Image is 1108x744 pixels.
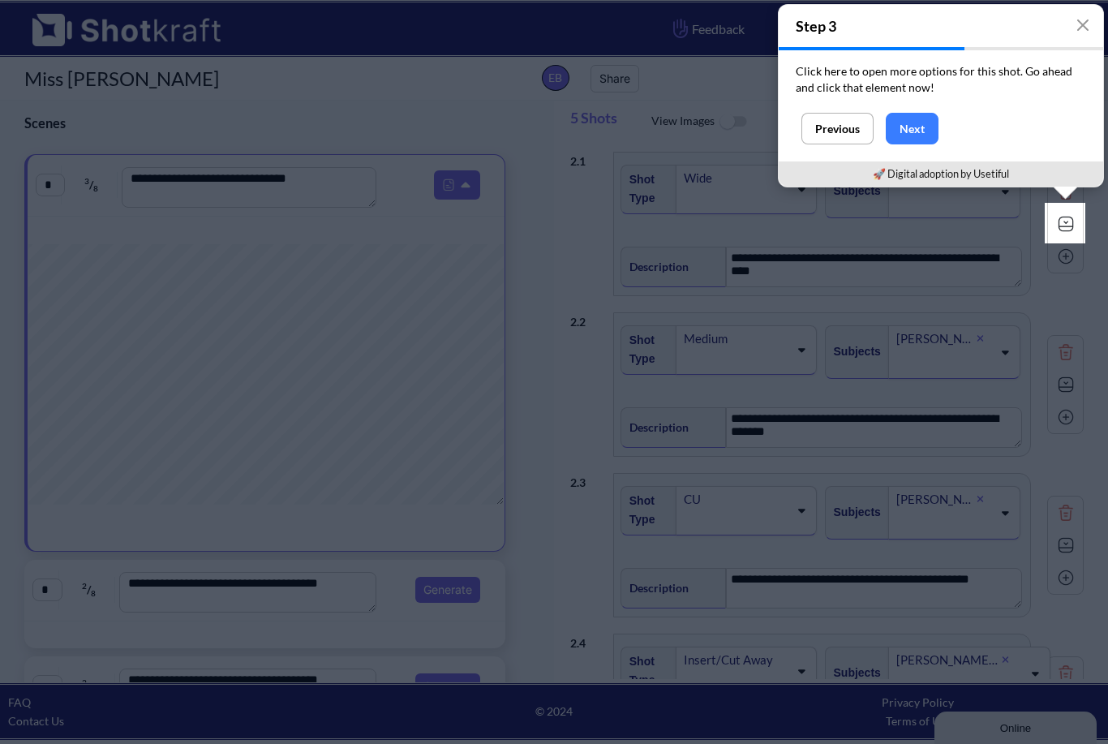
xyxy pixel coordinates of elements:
[1054,212,1078,236] img: Expand Icon
[886,113,938,144] button: Next
[779,5,1103,47] h4: Step 3
[801,113,874,144] button: Previous
[12,14,150,26] div: Online
[796,63,1086,96] p: Click here to open more options for this shot. Go ahead and click that element now!
[873,167,1009,180] a: 🚀 Digital adoption by Usetiful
